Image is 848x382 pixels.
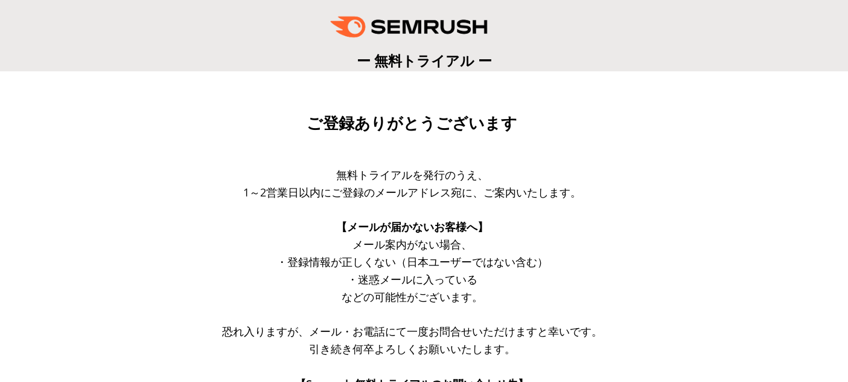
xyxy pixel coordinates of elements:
[336,167,488,182] span: 無料トライアルを発行のうえ、
[336,219,488,234] span: 【メールが届かないお客様へ】
[352,237,472,251] span: メール案内がない場合、
[243,185,581,199] span: 1～2営業日以内にご登録のメールアドレス宛に、ご案内いたします。
[307,114,517,132] span: ご登録ありがとうございます
[347,272,477,286] span: ・迷惑メールに入っている
[342,290,483,304] span: などの可能性がございます。
[309,342,515,356] span: 引き続き何卒よろしくお願いいたします。
[222,324,602,338] span: 恐れ入りますが、メール・お電話にて一度お問合せいただけますと幸いです。
[276,254,548,269] span: ・登録情報が正しくない（日本ユーザーではない含む）
[357,51,492,70] span: ー 無料トライアル ー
